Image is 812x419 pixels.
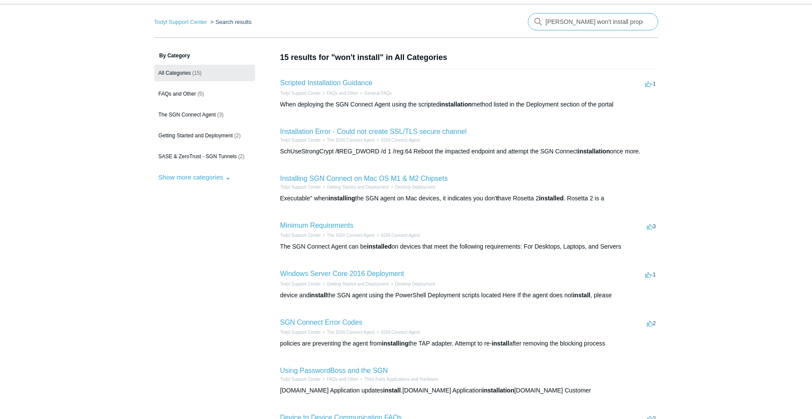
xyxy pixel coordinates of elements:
[382,340,408,347] em: installing
[321,90,358,96] li: FAQs and Other
[327,138,375,143] a: The SGN Connect Agent
[280,90,321,96] li: Todyl Support Center
[309,292,327,299] em: install
[280,185,321,190] a: Todyl Support Center
[280,138,321,143] a: Todyl Support Center
[647,223,656,229] span: 3
[395,185,435,190] a: Desktop Deployment
[280,386,658,395] div: [DOMAIN_NAME] Application updates .[DOMAIN_NAME] Application [DOMAIN_NAME] Customer
[280,282,321,286] a: Todyl Support Center
[280,270,404,277] a: Windows Server Core 2016 Deployment
[154,65,255,81] a: All Categories (15)
[645,271,656,278] span: -1
[328,195,355,202] em: installing
[327,91,358,96] a: FAQs and Other
[321,281,389,287] li: Getting Started and Deployment
[327,282,389,286] a: Getting Started and Deployment
[327,330,375,335] a: The SGN Connect Agent
[280,233,321,238] a: Todyl Support Center
[159,112,216,118] span: The SGN Connect Agent
[647,320,656,326] span: 2
[192,70,202,76] span: (15)
[154,127,255,144] a: Getting Started and Deployment (2)
[280,242,658,251] div: The SGN Connect Agent can be on devices that meet the following requirements: For Desktops, Lapto...
[234,133,241,139] span: (2)
[280,377,321,382] a: Todyl Support Center
[280,330,321,335] a: Todyl Support Center
[159,70,191,76] span: All Categories
[154,19,209,25] li: Todyl Support Center
[381,138,420,143] a: SGN Connect Agent
[337,148,339,155] em: t
[280,91,321,96] a: Todyl Support Center
[280,175,448,182] a: Installing SGN Connect on Mac OS M1 & M2 Chipsets
[327,377,358,382] a: FAQs and Other
[645,80,656,87] span: -1
[364,91,391,96] a: General FAQs
[367,243,392,250] em: installed
[496,195,498,202] em: t
[539,195,563,202] em: installed
[321,376,358,382] li: FAQs and Other
[364,377,438,382] a: Third Party Applications and Hardware
[154,86,255,102] a: FAQs and Other (5)
[280,147,658,156] div: SchUseStrongCrypt / REG_DWORD /d 1 /reg:64 Reboot the impacted endpoint and attempt the SGN Conne...
[154,106,255,123] a: The SGN Connect Agent (3)
[159,91,196,97] span: FAQs and Other
[578,148,610,155] em: installation
[375,329,420,336] li: SGN Connect Agent
[327,185,389,190] a: Getting Started and Deployment
[280,339,658,348] div: policies are preventing the agent from the TAP adapter. Attempt to re- after removing the blockin...
[389,184,435,190] li: Desktop Deployment
[159,153,237,160] span: SASE & ZeroTrust - SGN Tunnels
[238,153,245,160] span: (2)
[440,101,472,108] em: installation
[482,387,514,394] em: installation
[280,100,658,109] div: When deploying the SGN Connect Agent using the scripted method listed in the Deployment section o...
[280,128,467,135] a: Installation Error - Could not create SSL/TLS secure channel
[280,52,658,63] h1: 15 results for "won't install" in All Categories
[280,376,321,382] li: Todyl Support Center
[159,133,233,139] span: Getting Started and Deployment
[358,376,438,382] li: Third Party Applications and Hardware
[358,90,392,96] li: General FAQs
[198,91,204,97] span: (5)
[209,19,252,25] li: Search results
[395,282,435,286] a: Desktop Deployment
[154,169,235,185] button: Show more categories
[327,233,375,238] a: The SGN Connect Agent
[383,387,401,394] em: install
[280,367,388,374] a: Using PasswordBoss and the SGN
[280,184,321,190] li: Todyl Support Center
[375,137,420,143] li: SGN Connect Agent
[280,281,321,287] li: Todyl Support Center
[280,194,658,203] div: Executable" when the SGN agent on Mac devices, it indicates you don' have Rosetta 2 . Rosetta 2 is a
[389,281,435,287] li: Desktop Deployment
[321,184,389,190] li: Getting Started and Deployment
[492,340,509,347] em: install
[280,137,321,143] li: Todyl Support Center
[381,330,420,335] a: SGN Connect Agent
[321,329,375,336] li: The SGN Connect Agent
[528,13,658,30] input: Search
[217,112,224,118] span: (3)
[321,232,375,239] li: The SGN Connect Agent
[154,148,255,165] a: SASE & ZeroTrust - SGN Tunnels (2)
[154,52,255,60] h3: By Category
[154,19,207,25] a: Todyl Support Center
[573,292,590,299] em: install
[375,232,420,239] li: SGN Connect Agent
[280,329,321,336] li: Todyl Support Center
[280,319,362,326] a: SGN Connect Error Codes
[381,233,420,238] a: SGN Connect Agent
[280,222,354,229] a: Minimum Requirements
[280,291,658,300] div: device and the SGN agent using the PowerShell Deployment scripts located Here If the agent does n...
[280,232,321,239] li: Todyl Support Center
[280,79,373,86] a: Scripted Installation Guidance
[321,137,375,143] li: The SGN Connect Agent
